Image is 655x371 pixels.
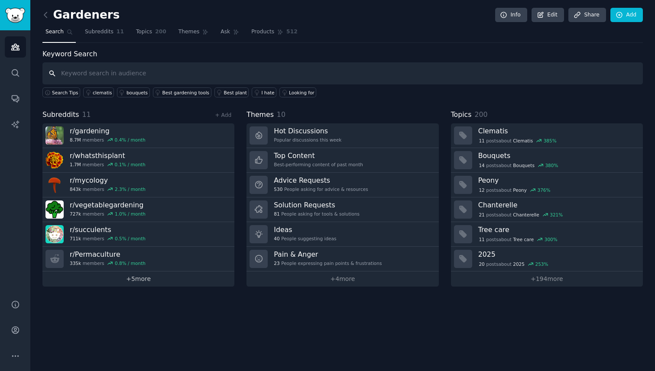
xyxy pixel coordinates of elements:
a: Best gardening tools [153,87,211,97]
span: 21 [479,212,484,218]
span: Peony [513,187,527,193]
span: Subreddits [85,28,113,36]
a: Hot DiscussionsPopular discussions this week [246,123,438,148]
span: Clematis [513,138,533,144]
a: Clematis11postsaboutClematis385% [451,123,643,148]
div: post s about [478,236,558,243]
span: Subreddits [42,110,79,120]
div: 300 % [545,236,558,242]
span: 8.7M [70,137,81,143]
a: + Add [215,112,231,118]
a: Info [495,8,527,23]
a: Products512 [248,25,300,43]
span: Topics [136,28,152,36]
div: Popular discussions this week [274,137,341,143]
a: bouquets [117,87,150,97]
span: 20 [479,261,484,267]
span: 40 [274,236,279,242]
div: 385 % [544,138,557,144]
span: Products [251,28,274,36]
div: Looking for [289,90,315,96]
div: 0.5 % / month [115,236,146,242]
h3: 2025 [478,250,637,259]
a: Peony12postsaboutPeony376% [451,173,643,197]
a: Ask [217,25,242,43]
a: Bouquets14postsaboutBouquets380% [451,148,643,173]
div: Best gardening tools [162,90,210,96]
div: members [70,137,146,143]
span: Bouquets [513,162,535,168]
a: 202520postsabout2025253% [451,247,643,271]
h3: Top Content [274,151,363,160]
span: Chanterelle [513,212,539,218]
img: succulents [45,225,64,243]
span: Topics [451,110,472,120]
div: 1.0 % / month [115,211,146,217]
span: 81 [274,211,279,217]
a: clematis [83,87,114,97]
span: Themes [246,110,274,120]
a: Edit [532,8,564,23]
div: Best plant [224,90,247,96]
a: Themes [175,25,212,43]
span: 11 [479,236,484,242]
img: mycology [45,176,64,194]
span: 11 [82,110,91,119]
span: 2025 [513,261,525,267]
h3: Ideas [274,225,336,234]
h3: Advice Requests [274,176,368,185]
img: vegetablegardening [45,200,64,219]
div: 321 % [550,212,563,218]
span: 12 [479,187,484,193]
h3: Peony [478,176,637,185]
span: 843k [70,186,81,192]
h2: Gardeners [42,8,120,22]
h3: Chanterelle [478,200,637,210]
h3: r/ whatsthisplant [70,151,146,160]
span: 335k [70,260,81,266]
a: Search [42,25,76,43]
div: 0.8 % / month [115,260,146,266]
div: People asking for advice & resources [274,186,368,192]
a: Subreddits11 [82,25,127,43]
h3: r/ gardening [70,126,146,135]
span: Ask [220,28,230,36]
h3: Pain & Anger [274,250,382,259]
span: 11 [479,138,484,144]
a: Looking for [279,87,316,97]
a: Chanterelle21postsaboutChanterelle321% [451,197,643,222]
input: Keyword search in audience [42,62,643,84]
a: Solution Requests81People asking for tools & solutions [246,197,438,222]
button: Search Tips [42,87,80,97]
div: 2.3 % / month [115,186,146,192]
div: 253 % [535,261,548,267]
span: Search Tips [52,90,78,96]
span: 200 [474,110,487,119]
div: 376 % [537,187,550,193]
h3: Clematis [478,126,637,135]
div: People suggesting ideas [274,236,336,242]
a: r/gardening8.7Mmembers0.4% / month [42,123,234,148]
h3: r/ mycology [70,176,146,185]
div: 380 % [545,162,558,168]
h3: r/ Permaculture [70,250,146,259]
div: Best-performing content of past month [274,161,363,168]
a: +4more [246,271,438,287]
div: People asking for tools & solutions [274,211,360,217]
span: 727k [70,211,81,217]
div: members [70,161,146,168]
h3: Tree care [478,225,637,234]
span: 11 [117,28,124,36]
span: 711k [70,236,81,242]
a: r/Permaculture335kmembers0.8% / month [42,247,234,271]
a: Share [568,8,606,23]
div: post s about [478,186,551,194]
div: 0.1 % / month [115,161,146,168]
div: post s about [478,161,559,169]
a: r/vegetablegardening727kmembers1.0% / month [42,197,234,222]
a: Pain & Anger23People expressing pain points & frustrations [246,247,438,271]
div: bouquets [126,90,148,96]
div: members [70,211,146,217]
img: whatsthisplant [45,151,64,169]
div: members [70,260,146,266]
